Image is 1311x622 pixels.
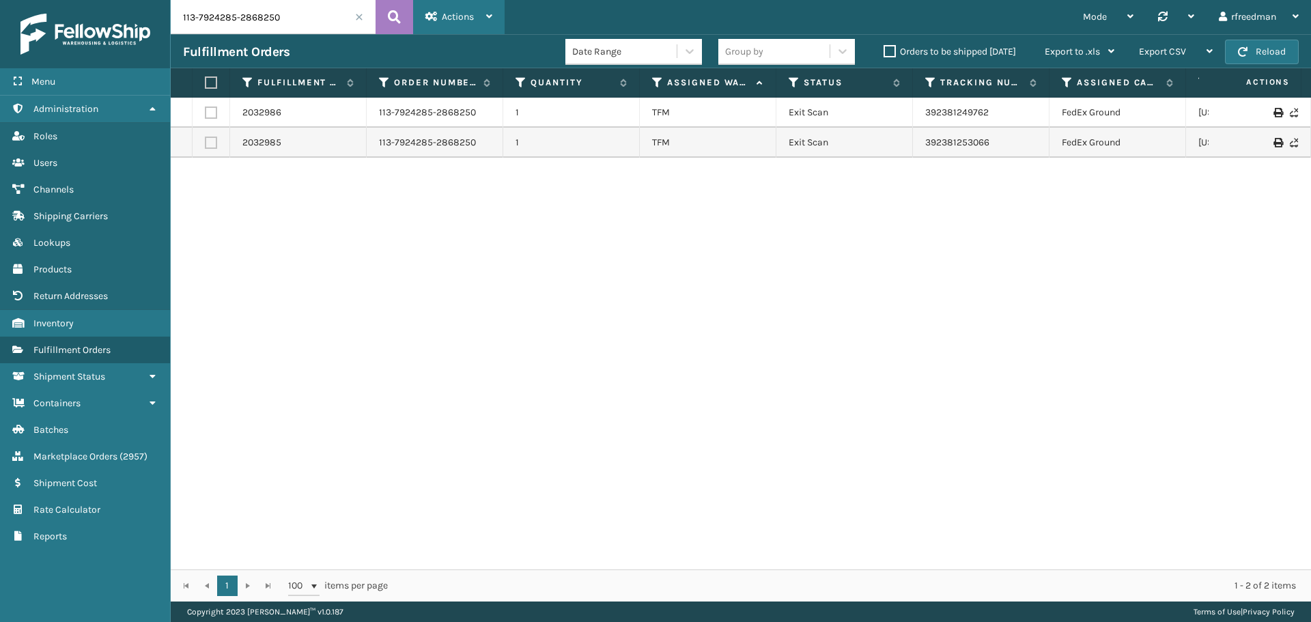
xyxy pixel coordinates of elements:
label: Order Number [394,76,477,89]
i: Never Shipped [1290,108,1298,117]
span: Return Addresses [33,290,108,302]
span: Channels [33,184,74,195]
span: Mode [1083,11,1107,23]
span: Roles [33,130,57,142]
span: Inventory [33,317,74,329]
td: FedEx Ground [1049,98,1186,128]
span: 100 [288,579,309,593]
span: Containers [33,397,81,409]
label: Assigned Warehouse [667,76,750,89]
a: 113-7924285-2868250 [379,106,476,119]
label: Fulfillment Order Id [257,76,340,89]
label: Tracking Number [940,76,1023,89]
a: 2032986 [242,106,281,119]
a: 2032985 [242,136,281,150]
a: 392381249762 [925,107,989,118]
td: 1 [503,98,640,128]
a: Terms of Use [1194,607,1241,617]
div: Group by [725,44,763,59]
label: Orders to be shipped [DATE] [884,46,1016,57]
td: Exit Scan [776,128,913,158]
i: Print Label [1273,138,1282,147]
span: items per page [288,576,388,596]
button: Reload [1225,40,1299,64]
label: Assigned Carrier Service [1077,76,1159,89]
span: Products [33,264,72,275]
a: 1 [217,576,238,596]
a: Privacy Policy [1243,607,1295,617]
span: Marketplace Orders [33,451,117,462]
span: Menu [31,76,55,87]
div: | [1194,602,1295,622]
span: Shipment Status [33,371,105,382]
td: FedEx Ground [1049,128,1186,158]
span: Batches [33,424,68,436]
a: 392381253066 [925,137,989,148]
td: Exit Scan [776,98,913,128]
span: Shipping Carriers [33,210,108,222]
a: 113-7924285-2868250 [379,136,476,150]
label: Status [804,76,886,89]
span: ( 2957 ) [119,451,147,462]
span: Lookups [33,237,70,249]
td: 1 [503,128,640,158]
span: Administration [33,103,98,115]
i: Print Label [1273,108,1282,117]
h3: Fulfillment Orders [183,44,290,60]
span: Actions [1203,71,1298,94]
span: Users [33,157,57,169]
p: Copyright 2023 [PERSON_NAME]™ v 1.0.187 [187,602,343,622]
span: Export to .xls [1045,46,1100,57]
td: TFM [640,128,776,158]
div: 1 - 2 of 2 items [407,579,1296,593]
img: logo [20,14,150,55]
div: Date Range [572,44,678,59]
label: Quantity [531,76,613,89]
td: TFM [640,98,776,128]
span: Fulfillment Orders [33,344,111,356]
span: Shipment Cost [33,477,97,489]
span: Rate Calculator [33,504,100,515]
i: Never Shipped [1290,138,1298,147]
span: Reports [33,531,67,542]
span: Export CSV [1139,46,1186,57]
span: Actions [442,11,474,23]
